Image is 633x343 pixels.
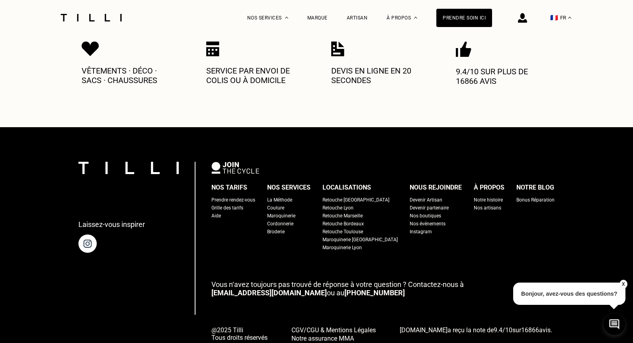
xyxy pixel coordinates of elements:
[619,280,627,289] button: X
[211,196,255,204] a: Prendre rendez-vous
[291,335,354,342] span: Notre assurance MMA
[322,182,371,194] div: Localisations
[505,326,512,334] span: 10
[211,182,247,194] div: Nos tarifs
[211,280,555,297] p: ou au
[410,228,432,236] a: Instagram
[494,326,502,334] span: 9.4
[267,182,311,194] div: Nos services
[307,15,328,21] a: Marque
[58,14,125,21] img: Logo du service de couturière Tilli
[410,182,462,194] div: Nous rejoindre
[344,289,405,297] a: [PHONE_NUMBER]
[322,196,389,204] a: Retouche [GEOGRAPHIC_DATA]
[211,326,268,334] span: @2025 Tilli
[410,220,445,228] a: Nos événements
[291,326,376,334] a: CGV/CGU & Mentions Légales
[322,204,354,212] a: Retouche Lyon
[516,182,554,194] div: Notre blog
[513,283,625,305] p: Bonjour, avez-vous des questions?
[456,67,551,86] p: 9.4/10 sur plus de 16866 avis
[291,334,376,342] a: Notre assurance MMA
[322,228,363,236] a: Retouche Toulouse
[400,326,552,334] span: a reçu la note de sur avis.
[400,326,447,334] span: [DOMAIN_NAME]
[267,196,292,204] a: La Méthode
[267,212,295,220] a: Maroquinerie
[267,228,285,236] a: Broderie
[322,236,398,244] a: Maroquinerie [GEOGRAPHIC_DATA]
[82,41,99,56] img: Icon
[211,162,259,174] img: logo Join The Cycle
[291,326,376,334] span: CGV/CGU & Mentions Légales
[414,17,417,19] img: Menu déroulant à propos
[211,289,327,297] a: [EMAIL_ADDRESS][DOMAIN_NAME]
[494,326,512,334] span: /
[410,196,442,204] a: Devenir Artisan
[410,204,449,212] a: Devenir partenaire
[78,220,145,229] p: Laissez-vous inspirer
[267,220,293,228] a: Cordonnerie
[331,41,344,56] img: Icon
[347,15,368,21] a: Artisan
[550,14,558,21] span: 🇫🇷
[285,17,288,19] img: Menu déroulant
[267,204,284,212] a: Couture
[474,204,501,212] a: Nos artisans
[474,196,503,204] a: Notre histoire
[322,244,362,252] a: Maroquinerie Lyon
[206,41,219,56] img: Icon
[82,66,177,85] p: Vêtements · Déco · Sacs · Chaussures
[322,212,363,220] a: Retouche Marseille
[211,334,268,341] span: Tous droits réservés
[516,196,555,204] a: Bonus Réparation
[568,17,571,19] img: menu déroulant
[436,9,492,27] a: Prendre soin ici
[211,212,221,220] a: Aide
[456,41,471,57] img: Icon
[211,280,464,289] span: Vous n‘avez toujours pas trouvé de réponse à votre question ? Contactez-nous à
[518,13,527,23] img: icône connexion
[78,234,97,253] img: page instagram de Tilli une retoucherie à domicile
[474,182,504,194] div: À propos
[521,326,539,334] span: 16866
[211,204,243,212] a: Grille des tarifs
[322,220,364,228] a: Retouche Bordeaux
[78,162,179,174] img: logo Tilli
[331,66,427,85] p: Devis en ligne en 20 secondes
[206,66,302,85] p: Service par envoi de colis ou à domicile
[410,212,441,220] a: Nos boutiques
